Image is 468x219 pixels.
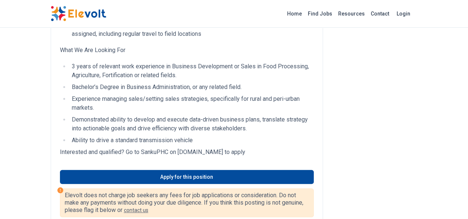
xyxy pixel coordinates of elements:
[284,8,305,20] a: Home
[70,83,314,92] li: Bachelor’s Degree in Business Administration, or any related field.
[60,148,314,157] p: Interested and qualified? Go to SankuPHC on [DOMAIN_NAME] to apply
[124,207,148,213] a: contact us
[431,184,468,219] iframe: Chat Widget
[70,136,314,145] li: Ability to drive a standard transmission vehicle
[70,115,314,133] li: Demonstrated ability to develop and execute data-driven business plans, translate strategy into a...
[70,62,314,80] li: 3 years of relevant work experience in Business Development or Sales in Food Processing, Agricult...
[60,170,314,184] a: Apply for this position
[70,95,314,112] li: Experience managing sales/setting sales strategies, specifically for rural and peri-urban markets.
[305,8,335,20] a: Find Jobs
[60,46,314,55] p: What We Are Looking For
[335,8,368,20] a: Resources
[65,192,309,214] p: Elevolt does not charge job seekers any fees for job applications or consideration. Do not make a...
[368,8,392,20] a: Contact
[70,21,314,38] li: Run pilot projects, support new business opportunities, and perform additional duties as assigned...
[51,6,106,21] img: Elevolt
[392,6,415,21] a: Login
